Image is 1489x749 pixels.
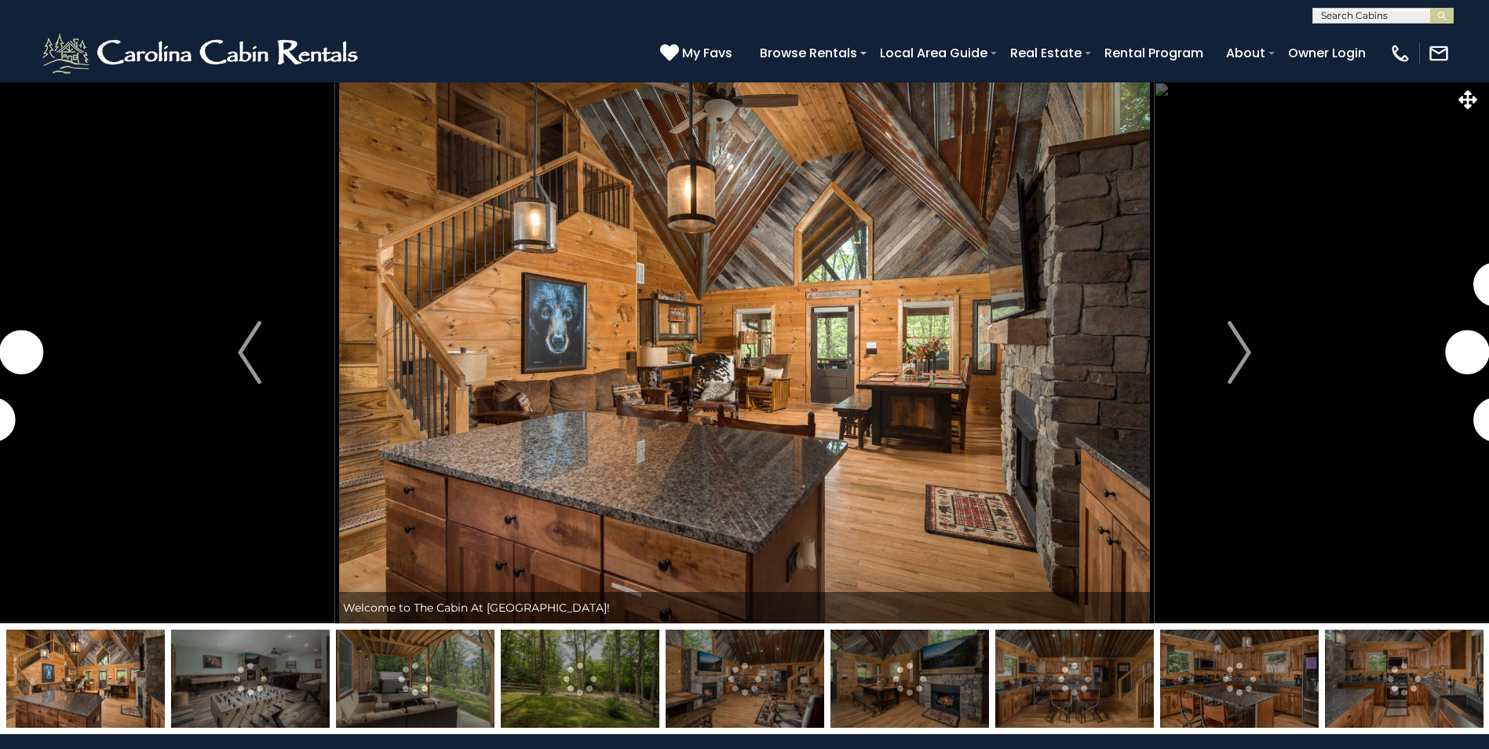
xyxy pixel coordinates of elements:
[1325,630,1484,728] img: 168968484
[171,630,330,728] img: 168968503
[39,30,365,77] img: White-1-2.png
[335,592,1154,623] div: Welcome to The Cabin At [GEOGRAPHIC_DATA]!
[238,321,261,384] img: arrow
[1154,82,1325,623] button: Next
[1002,39,1089,67] a: Real Estate
[682,43,732,63] span: My Favs
[1218,39,1273,67] a: About
[872,39,995,67] a: Local Area Guide
[1280,39,1374,67] a: Owner Login
[752,39,865,67] a: Browse Rentals
[1097,39,1211,67] a: Rental Program
[1228,321,1251,384] img: arrow
[1428,42,1450,64] img: mail-regular-white.png
[830,630,989,728] img: 168968486
[1389,42,1411,64] img: phone-regular-white.png
[1160,630,1319,728] img: 168968482
[164,82,335,623] button: Previous
[995,630,1154,728] img: 168968481
[666,630,824,728] img: 168968506
[660,43,736,64] a: My Favs
[501,630,659,728] img: 168968515
[336,630,495,728] img: 168968514
[6,630,165,728] img: 168968507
